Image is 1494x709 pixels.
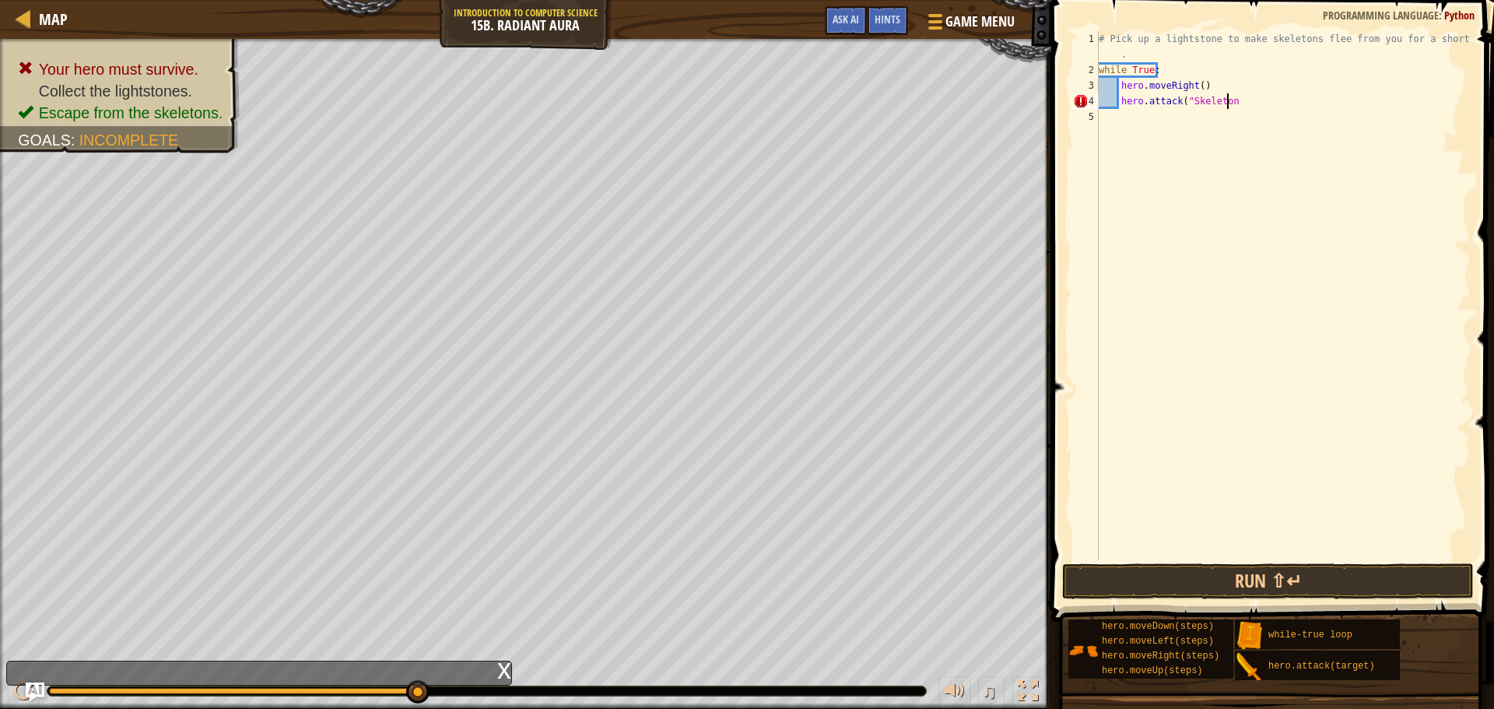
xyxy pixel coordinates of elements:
[1102,665,1203,676] span: hero.moveUp(steps)
[1235,652,1264,682] img: portrait.png
[39,9,68,30] span: Map
[939,677,970,709] button: Adjust volume
[1073,78,1099,93] div: 3
[39,104,223,121] span: Escape from the skeletons.
[1323,8,1439,23] span: Programming language
[39,61,198,78] span: Your hero must survive.
[26,683,44,701] button: Ask AI
[1073,31,1099,62] div: 1
[875,12,900,26] span: Hints
[1073,93,1099,109] div: 4
[1102,621,1214,632] span: hero.moveDown(steps)
[1062,563,1474,599] button: Run ⇧↵
[18,132,71,149] span: Goals
[18,58,223,80] li: Your hero must survive.
[916,6,1024,43] button: Game Menu
[8,677,39,709] button: Ctrl + P: Play
[1012,677,1043,709] button: Toggle fullscreen
[1068,636,1098,665] img: portrait.png
[978,677,1005,709] button: ♫
[71,132,79,149] span: :
[1235,621,1264,651] img: portrait.png
[825,6,867,35] button: Ask AI
[497,662,511,677] div: x
[1102,651,1219,662] span: hero.moveRight(steps)
[79,132,178,149] span: Incomplete
[18,80,223,102] li: Collect the lightstones.
[981,679,997,703] span: ♫
[1439,8,1444,23] span: :
[1444,8,1475,23] span: Python
[18,102,223,124] li: Escape from the skeletons.
[1102,636,1214,647] span: hero.moveLeft(steps)
[39,82,192,100] span: Collect the lightstones.
[1073,62,1099,78] div: 2
[1268,661,1375,672] span: hero.attack(target)
[945,12,1015,32] span: Game Menu
[1268,630,1352,641] span: while-true loop
[31,9,68,30] a: Map
[1073,109,1099,125] div: 5
[833,12,859,26] span: Ask AI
